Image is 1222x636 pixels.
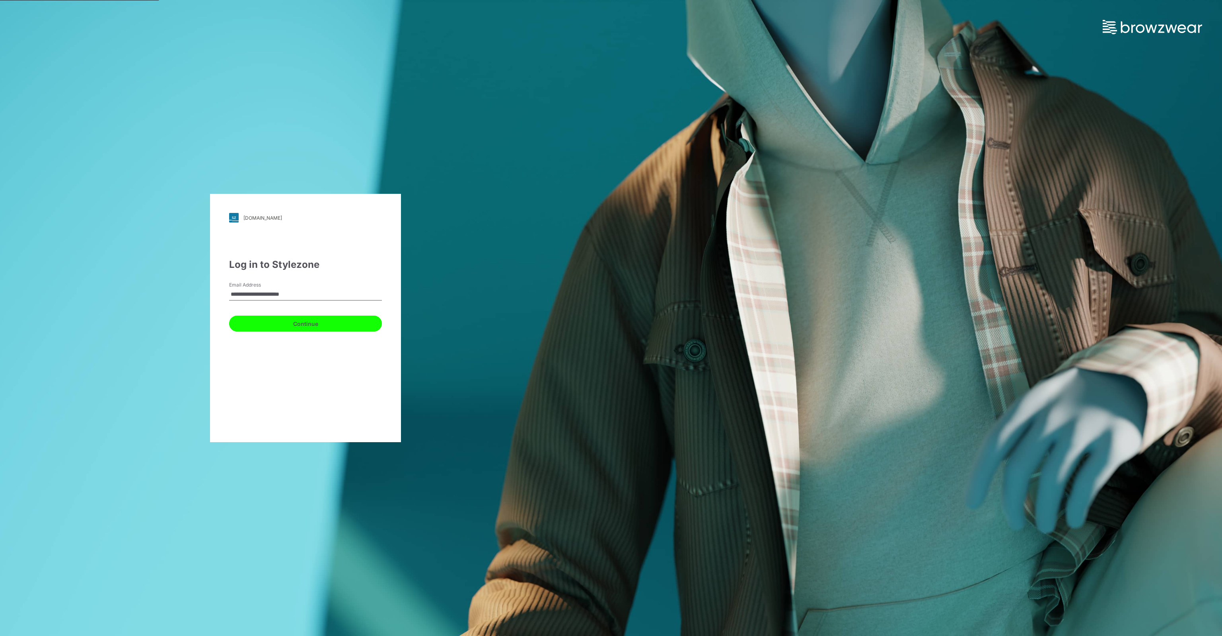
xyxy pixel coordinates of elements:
[229,281,285,289] label: Email Address
[243,215,282,221] div: [DOMAIN_NAME]
[229,213,382,222] a: [DOMAIN_NAME]
[229,213,239,222] img: svg+xml;base64,PHN2ZyB3aWR0aD0iMjgiIGhlaWdodD0iMjgiIHZpZXdCb3g9IjAgMCAyOCAyOCIgZmlsbD0ibm9uZSIgeG...
[229,316,382,332] button: Continue
[1103,20,1202,34] img: browzwear-logo.73288ffb.svg
[229,258,382,272] div: Log in to Stylezone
